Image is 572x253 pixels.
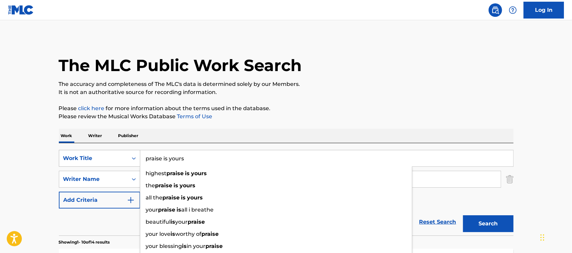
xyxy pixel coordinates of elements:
strong: is [185,170,190,177]
strong: is [174,182,179,189]
p: Please for more information about the terms used in the database. [59,104,513,113]
span: beautiful [146,219,171,225]
strong: praise [163,194,180,201]
p: Work [59,129,74,143]
strong: praise [167,170,184,177]
p: The accuracy and completeness of The MLC's data is determined solely by our Members. [59,80,513,88]
span: all i breathe [182,207,214,213]
h1: The MLC Public Work Search [59,55,302,75]
button: Add Criteria [59,192,140,209]
a: Reset Search [416,215,460,229]
strong: is [171,219,176,225]
p: It is not an authoritative source for recording information. [59,88,513,96]
strong: praise [206,243,223,249]
p: Publisher [116,129,141,143]
p: Writer [86,129,104,143]
strong: is [181,194,186,201]
strong: praise [155,182,173,189]
span: the [146,182,155,189]
a: click here [78,105,105,112]
span: your [146,207,158,213]
strong: is [171,231,176,237]
strong: is [182,243,187,249]
div: Work Title [63,154,124,162]
a: Terms of Use [176,113,213,120]
iframe: Chat Widget [538,221,572,253]
a: Log In [524,2,564,19]
span: all the [146,194,163,201]
p: Please review the Musical Works Database [59,113,513,121]
strong: yours [180,182,196,189]
a: Public Search [489,3,502,17]
p: Showing 1 - 10 of 14 results [59,239,110,245]
div: Help [506,3,520,17]
img: 9d2ae6d4665cec9f34b9.svg [127,196,135,204]
span: worthy of [176,231,202,237]
img: MLC Logo [8,5,34,15]
strong: is [177,207,182,213]
strong: yours [187,194,203,201]
span: in your [187,243,206,249]
img: help [509,6,517,14]
strong: praise [188,219,205,225]
button: Search [463,215,513,232]
span: your [176,219,188,225]
div: Writer Name [63,175,124,183]
strong: praise [158,207,176,213]
img: Delete Criterion [506,171,513,188]
span: highest [146,170,167,177]
strong: yours [191,170,207,177]
form: Search Form [59,150,513,235]
strong: praise [202,231,219,237]
div: Drag [540,227,544,248]
span: your blessing [146,243,182,249]
span: your love [146,231,171,237]
img: search [491,6,499,14]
